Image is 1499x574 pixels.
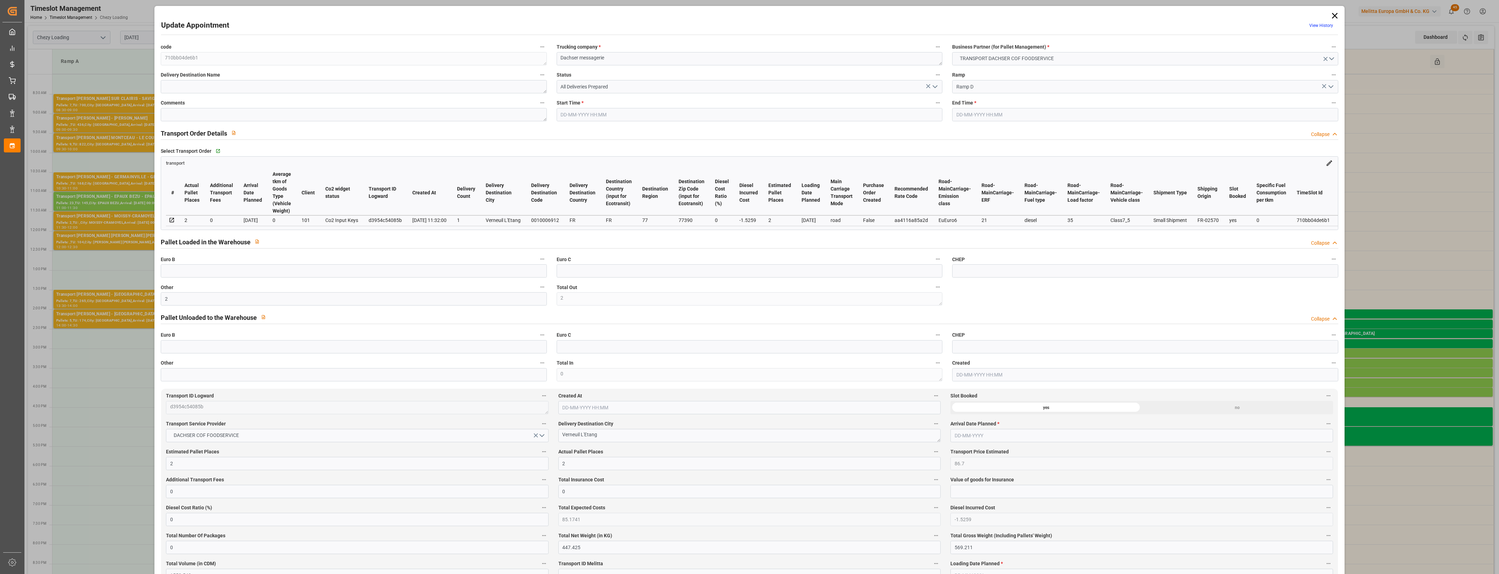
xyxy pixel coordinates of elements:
[952,71,965,79] span: Ramp
[933,358,942,367] button: Total In
[166,532,225,539] span: Total Number Of Packages
[952,80,1338,93] input: Type to search/select
[952,368,1338,381] input: DD-MM-YYYY HH:MM
[952,256,965,263] span: CHEP
[932,447,941,456] button: Actual Pallet Places
[452,170,480,215] th: Delivery Count
[302,216,315,224] div: 101
[166,160,184,165] a: transport
[558,532,612,539] span: Total Net Weight (in KG)
[1311,239,1330,247] div: Collapse
[166,170,179,215] th: #
[933,70,942,79] button: Status
[939,216,971,224] div: EuEuro6
[540,475,549,484] button: Additional Transport Fees
[166,392,214,400] span: Transport ID Logward
[929,81,940,92] button: open menu
[179,170,205,215] th: Actual Pallet Places
[734,170,763,215] th: Diesel Incurred Cost
[557,331,571,339] span: Euro C
[679,216,704,224] div: 77390
[950,560,1003,567] span: Loading Date Planned
[1067,216,1100,224] div: 35
[564,170,601,215] th: Delivery Destination Country
[166,504,212,511] span: Diesel Cost Ratio (%)
[557,359,573,367] span: Total In
[166,160,184,166] span: transport
[1329,358,1338,367] button: Created
[1019,170,1062,215] th: Road-MainCarriage-Fuel type
[1335,170,1367,215] th: Tonne kilometer [tkm] transport ID
[1192,170,1224,215] th: Shipping Origin
[1324,419,1333,428] button: Arrival Date Planned *
[161,71,220,79] span: Delivery Destination Name
[1329,70,1338,79] button: Ramp
[161,52,546,65] textarea: 710bb04de6b1
[956,55,1057,62] span: TRANSPORT DACHSER COF FOODSERVICE
[952,52,1338,65] button: open menu
[1148,170,1192,215] th: Shipment Type
[1324,503,1333,512] button: Diesel Incurred Cost
[933,42,942,51] button: Trucking company *
[161,313,257,322] h2: Pallet Unloaded to the Warehouse
[558,420,613,428] span: Delivery Destination City
[557,256,571,263] span: Euro C
[933,98,942,107] button: Start Time *
[710,170,734,215] th: Diesel Cost Ratio (%)
[161,20,229,31] h2: Update Appointment
[950,532,1052,539] span: Total Gross Weight (Including Pallets' Weight)
[932,559,941,568] button: Transport ID Melitta
[161,284,173,291] span: Other
[950,420,999,428] span: Arrival Date Planned
[950,401,1142,414] div: yes
[161,43,172,51] span: code
[325,216,358,224] div: Co2 Input Keys
[1110,216,1143,224] div: Class7_5
[1311,131,1330,138] div: Collapse
[1297,216,1330,224] div: 710bb04de6b1
[1229,216,1246,224] div: yes
[825,170,858,215] th: Main Carriage Transport Mode
[796,170,825,215] th: Loading Date Planned
[952,43,1049,51] span: Business Partner (for Pallet Management)
[673,170,710,215] th: Destination Zip Code (input for Ecotransit)
[557,52,942,65] textarea: Dachser messagerie
[932,531,941,540] button: Total Net Weight (in KG)
[558,429,941,442] textarea: Verneuil L'Etang
[161,129,227,138] h2: Transport Order Details
[161,256,175,263] span: Euro B
[166,448,219,455] span: Estimated Pallet Places
[950,448,1009,455] span: Transport Price Estimated
[715,216,729,224] div: 0
[606,216,632,224] div: FR
[166,476,224,483] span: Additional Transport Fees
[1324,559,1333,568] button: Loading Date Planned *
[540,503,549,512] button: Diesel Cost Ratio (%)
[1324,391,1333,400] button: Slot Booked
[540,419,549,428] button: Transport Service Provider
[950,429,1333,442] input: DD-MM-YYYY
[238,170,267,215] th: Arrival Date Planned
[480,170,526,215] th: Delivery Destination City
[540,391,549,400] button: Transport ID Logward
[526,170,564,215] th: Delivery Destination Code
[538,42,547,51] button: code
[768,216,791,224] div: 2
[950,392,977,400] span: Slot Booked
[1153,216,1187,224] div: Small Shipment
[1224,170,1251,215] th: Slot Booked
[933,170,976,215] th: Road-MainCarriage-Emission class
[166,420,226,428] span: Transport Service Provider
[540,531,549,540] button: Total Number Of Packages
[557,99,584,107] span: Start Time
[457,216,475,224] div: 1
[952,108,1338,121] input: DD-MM-YYYY HH:MM
[170,432,242,439] span: DACHSER COF FOODSERVICE
[161,331,175,339] span: Euro B
[557,80,942,93] input: Type to search/select
[161,237,251,247] h2: Pallet Loaded in the Warehouse
[161,99,185,107] span: Comments
[1062,170,1105,215] th: Road-MainCarriage-Load factor
[952,99,976,107] span: End Time
[486,216,521,224] div: Verneuil L'Etang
